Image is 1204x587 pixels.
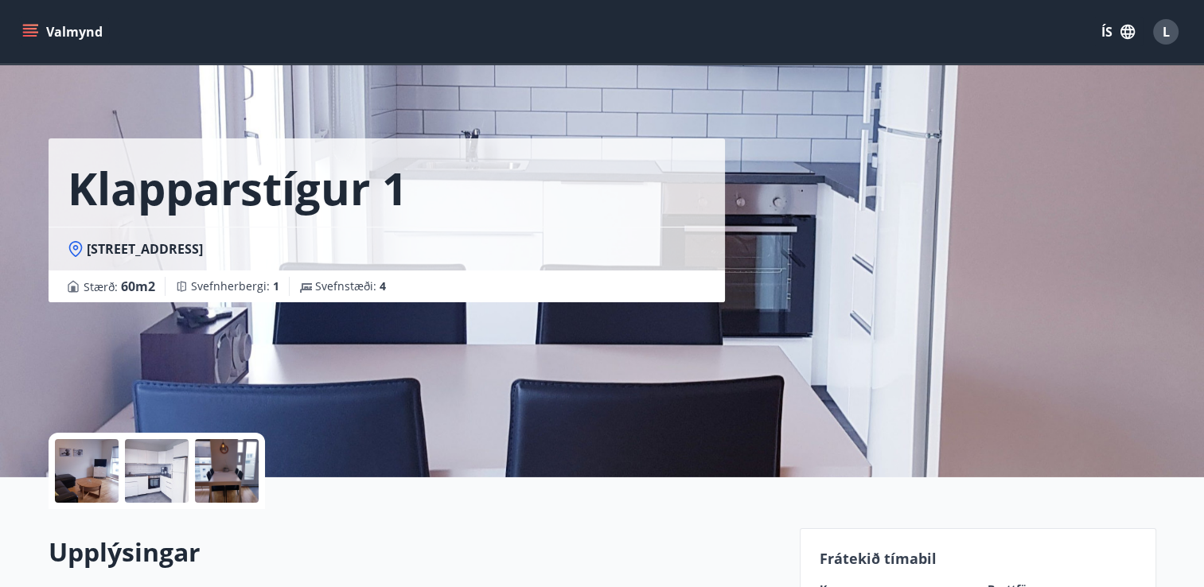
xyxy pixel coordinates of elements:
h1: Klapparstígur 1 [68,157,407,218]
span: Svefnherbergi : [191,278,279,294]
span: 1 [273,278,279,293]
button: menu [19,17,109,46]
span: 60 m2 [121,278,155,295]
p: Frátekið tímabil [820,548,1136,569]
span: [STREET_ADDRESS] [87,240,203,258]
span: 4 [380,278,386,293]
span: L [1163,23,1170,41]
button: L [1147,13,1185,51]
span: Stærð : [84,277,155,296]
span: Svefnstæði : [315,278,386,294]
button: ÍS [1093,17,1144,46]
h2: Upplýsingar [49,535,781,570]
